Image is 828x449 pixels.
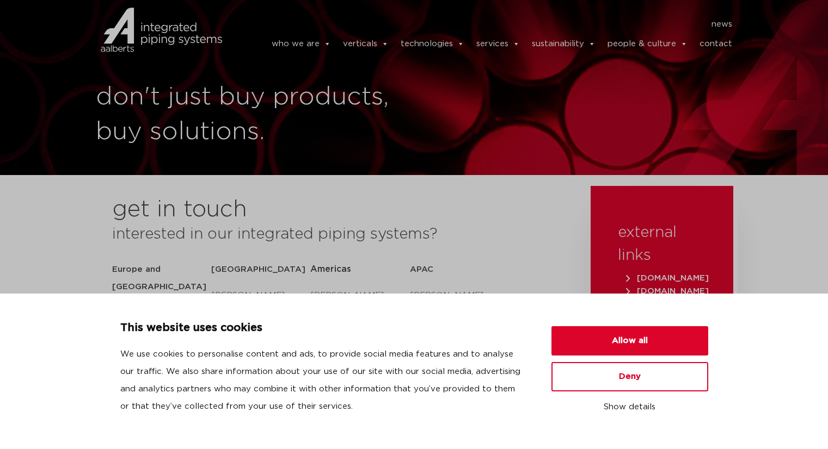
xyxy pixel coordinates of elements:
a: who we are [272,33,331,55]
a: [DOMAIN_NAME] [623,287,712,295]
h3: interested in our integrated piping systems? [112,223,563,246]
h2: get in touch [112,197,247,223]
p: [PERSON_NAME] [211,287,310,304]
h1: don't just buy products, buy solutions. [96,80,409,149]
span: [DOMAIN_NAME] [626,274,709,282]
a: services [476,33,520,55]
h5: APAC [410,261,509,278]
p: We use cookies to personalise content and ads, to provide social media features and to analyse ou... [120,346,525,415]
p: This website uses cookies [120,320,525,337]
h5: [GEOGRAPHIC_DATA] [211,261,310,278]
a: [DOMAIN_NAME] [623,274,712,282]
button: Deny [551,362,708,391]
p: [PERSON_NAME] [PERSON_NAME] [410,287,509,322]
a: verticals [343,33,389,55]
h3: external links [618,221,706,267]
strong: Europe and [GEOGRAPHIC_DATA] [112,265,206,291]
p: [PERSON_NAME] – Commercial [310,287,409,322]
a: news [712,16,732,33]
nav: Menu [238,16,733,33]
a: contact [700,33,732,55]
a: sustainability [532,33,596,55]
a: people & culture [608,33,688,55]
span: Americas [310,265,351,273]
button: Show details [551,398,708,416]
button: Allow all [551,326,708,356]
a: technologies [401,33,464,55]
span: [DOMAIN_NAME] [626,287,709,295]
